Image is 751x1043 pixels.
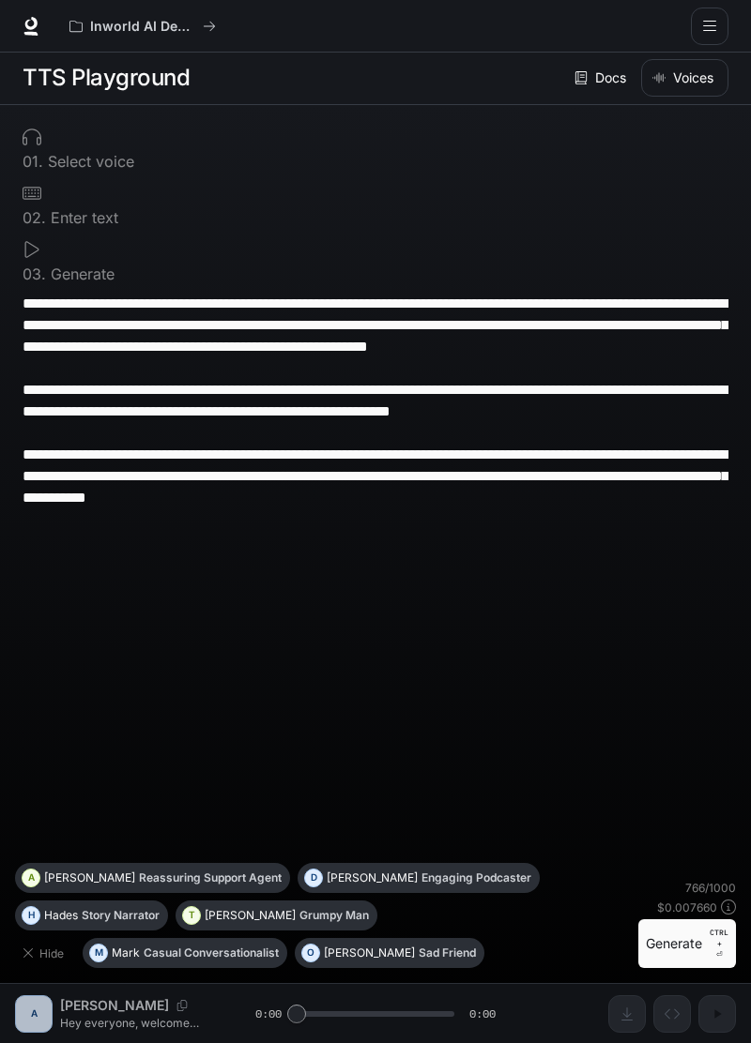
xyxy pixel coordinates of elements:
p: 0 3 . [23,266,46,281]
button: HHadesStory Narrator [15,900,168,930]
button: D[PERSON_NAME]Engaging Podcaster [298,863,540,893]
p: 0 1 . [23,154,43,169]
button: T[PERSON_NAME]Grumpy Man [176,900,377,930]
p: Mark [112,947,140,959]
p: Story Narrator [82,910,160,921]
button: open drawer [691,8,728,45]
a: Docs [571,59,634,97]
p: Reassuring Support Agent [139,872,282,884]
p: Hades [44,910,78,921]
div: M [90,938,107,968]
p: Grumpy Man [299,910,369,921]
button: GenerateCTRL +⏎ [638,919,736,968]
p: Select voice [43,154,134,169]
p: 0 2 . [23,210,46,225]
p: Generate [46,266,115,281]
div: D [305,863,322,893]
p: [PERSON_NAME] [205,910,296,921]
button: All workspaces [61,8,224,45]
button: MMarkCasual Conversationalist [83,938,287,968]
h1: TTS Playground [23,59,190,97]
p: CTRL + [710,927,728,949]
button: O[PERSON_NAME]Sad Friend [295,938,484,968]
div: O [302,938,319,968]
p: Casual Conversationalist [144,947,279,959]
p: Engaging Podcaster [421,872,531,884]
p: ⏎ [710,927,728,960]
div: H [23,900,39,930]
div: T [183,900,200,930]
div: A [23,863,39,893]
p: [PERSON_NAME] [324,947,415,959]
p: Inworld AI Demos [90,19,195,35]
p: Sad Friend [419,947,476,959]
button: Hide [15,938,75,968]
p: [PERSON_NAME] [44,872,135,884]
p: [PERSON_NAME] [327,872,418,884]
p: Enter text [46,210,118,225]
p: $ 0.007660 [657,899,717,915]
button: A[PERSON_NAME]Reassuring Support Agent [15,863,290,893]
button: Voices [641,59,728,97]
p: 766 / 1000 [685,880,736,896]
